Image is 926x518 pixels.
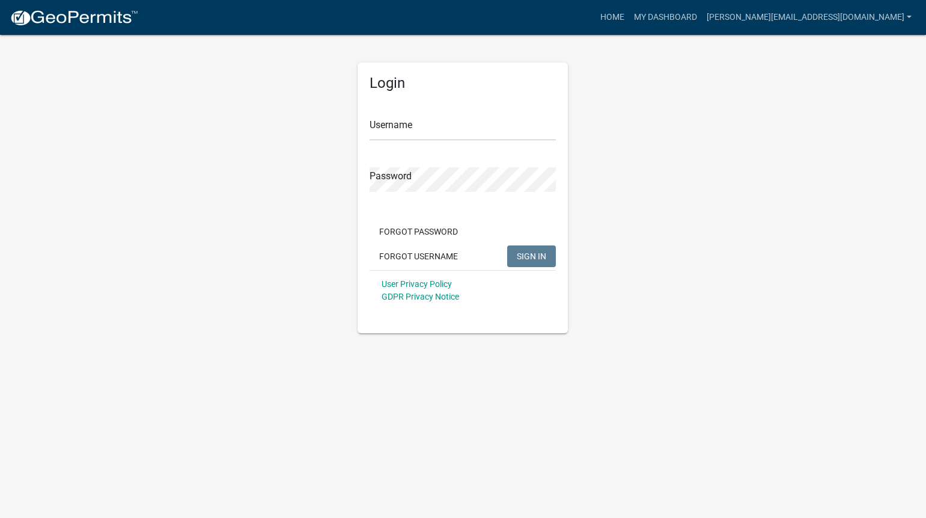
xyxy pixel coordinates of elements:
[382,279,452,289] a: User Privacy Policy
[702,6,916,29] a: [PERSON_NAME][EMAIL_ADDRESS][DOMAIN_NAME]
[517,251,546,261] span: SIGN IN
[382,292,459,301] a: GDPR Privacy Notice
[370,75,556,92] h5: Login
[370,221,468,242] button: Forgot Password
[629,6,702,29] a: My Dashboard
[507,245,556,267] button: SIGN IN
[596,6,629,29] a: Home
[370,245,468,267] button: Forgot Username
